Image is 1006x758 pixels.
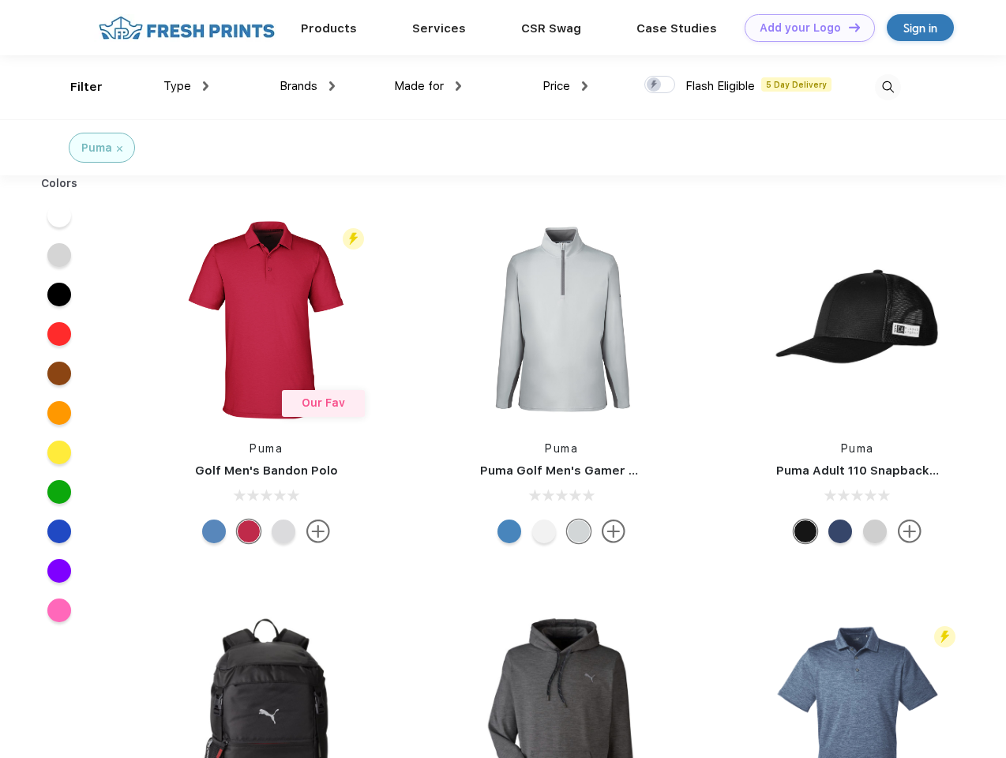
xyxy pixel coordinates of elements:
[202,520,226,543] div: Lake Blue
[81,140,112,156] div: Puma
[685,79,755,93] span: Flash Eligible
[343,228,364,250] img: flash_active_toggle.svg
[480,463,730,478] a: Puma Golf Men's Gamer Golf Quarter-Zip
[761,77,831,92] span: 5 Day Delivery
[903,19,937,37] div: Sign in
[934,626,955,647] img: flash_active_toggle.svg
[306,520,330,543] img: more.svg
[161,215,371,425] img: func=resize&h=266
[567,520,591,543] div: High Rise
[237,520,261,543] div: Ski Patrol
[828,520,852,543] div: Peacoat with Qut Shd
[545,442,578,455] a: Puma
[94,14,280,42] img: fo%20logo%202.webp
[163,79,191,93] span: Type
[863,520,887,543] div: Quarry Brt Whit
[497,520,521,543] div: Bright Cobalt
[898,520,922,543] img: more.svg
[272,520,295,543] div: High Rise
[117,146,122,152] img: filter_cancel.svg
[250,442,283,455] a: Puma
[875,74,901,100] img: desktop_search.svg
[582,81,587,91] img: dropdown.png
[794,520,817,543] div: Pma Blk with Pma Blk
[394,79,444,93] span: Made for
[329,81,335,91] img: dropdown.png
[841,442,874,455] a: Puma
[412,21,466,36] a: Services
[532,520,556,543] div: Bright White
[760,21,841,35] div: Add your Logo
[753,215,963,425] img: func=resize&h=266
[456,81,461,91] img: dropdown.png
[602,520,625,543] img: more.svg
[29,175,90,192] div: Colors
[302,396,345,409] span: Our Fav
[849,23,860,32] img: DT
[542,79,570,93] span: Price
[280,79,317,93] span: Brands
[887,14,954,41] a: Sign in
[203,81,208,91] img: dropdown.png
[301,21,357,36] a: Products
[70,78,103,96] div: Filter
[521,21,581,36] a: CSR Swag
[195,463,338,478] a: Golf Men's Bandon Polo
[456,215,666,425] img: func=resize&h=266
